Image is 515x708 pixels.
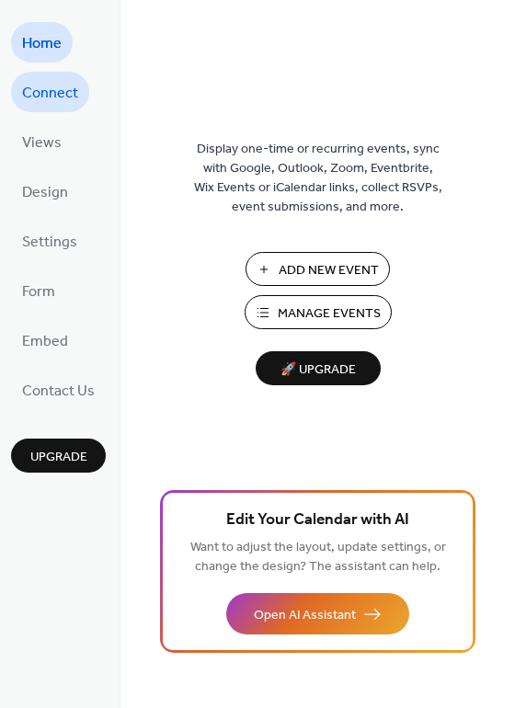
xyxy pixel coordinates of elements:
[11,22,73,63] a: Home
[226,508,409,533] span: Edit Your Calendar with AI
[246,252,390,286] button: Add New Event
[278,304,381,324] span: Manage Events
[267,358,370,383] span: 🚀 Upgrade
[30,448,87,467] span: Upgrade
[245,295,392,329] button: Manage Events
[22,278,55,307] span: Form
[256,351,381,385] button: 🚀 Upgrade
[22,178,68,208] span: Design
[11,270,66,311] a: Form
[11,72,89,112] a: Connect
[22,377,95,406] span: Contact Us
[11,439,106,473] button: Upgrade
[254,606,356,625] span: Open AI Assistant
[226,593,409,634] button: Open AI Assistant
[11,370,106,410] a: Contact Us
[11,221,88,261] a: Settings
[11,171,79,211] a: Design
[11,121,73,162] a: Views
[194,140,442,217] span: Display one-time or recurring events, sync with Google, Outlook, Zoom, Eventbrite, Wix Events or ...
[11,320,79,360] a: Embed
[22,29,62,59] span: Home
[22,129,62,158] span: Views
[22,327,68,357] span: Embed
[22,79,78,108] span: Connect
[279,261,379,280] span: Add New Event
[22,228,77,257] span: Settings
[190,535,446,579] span: Want to adjust the layout, update settings, or change the design? The assistant can help.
